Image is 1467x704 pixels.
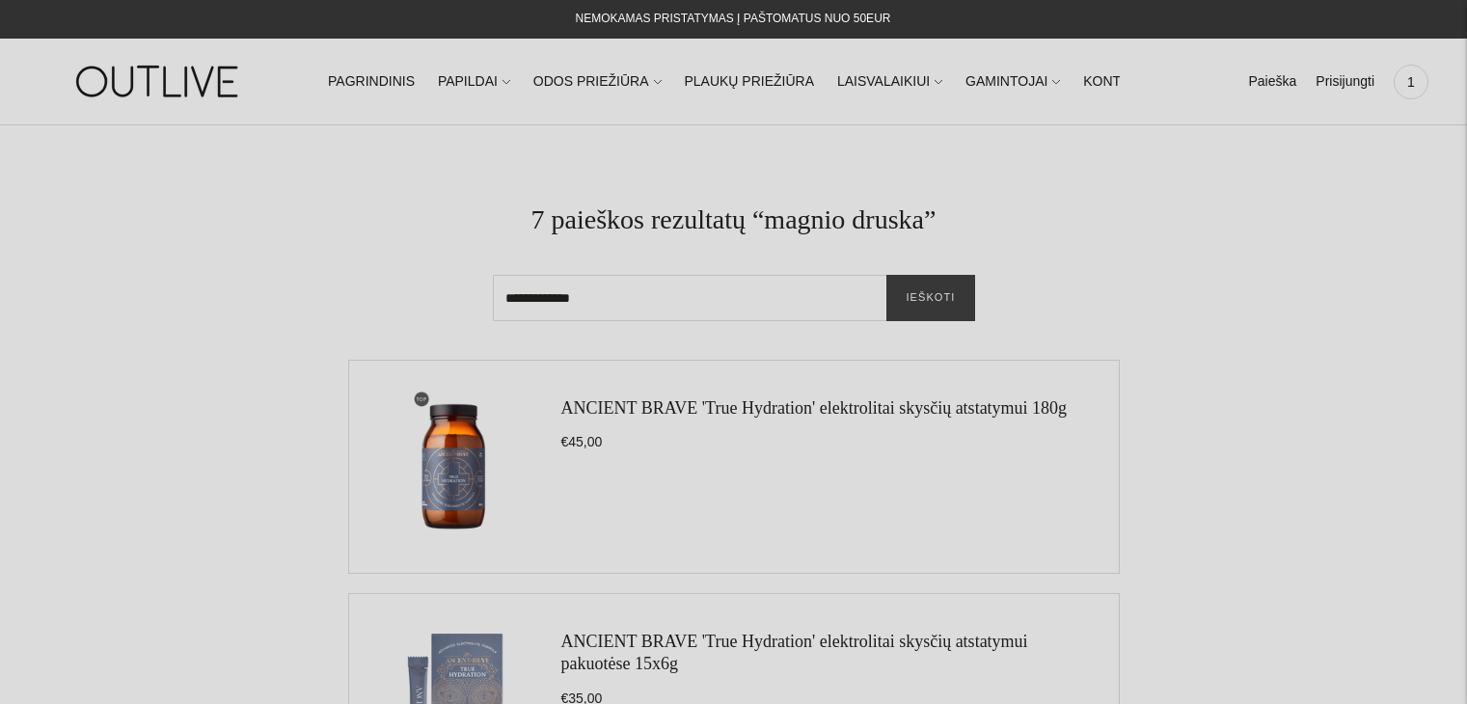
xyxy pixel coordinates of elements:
a: ANCIENT BRAVE 'True Hydration' elektrolitai skysčių atstatymui pakuotėse 15x6g [561,632,1028,673]
a: Prisijungti [1316,61,1374,103]
span: 1 [1398,68,1425,95]
h1: 7 paieškos rezultatų “magnio druska” [77,203,1390,236]
a: ANCIENT BRAVE 'True Hydration' elektrolitai skysčių atstatymui 180g [561,398,1068,418]
a: KONTAKTAI [1083,61,1157,103]
button: Ieškoti [886,275,974,321]
img: OUTLIVE [39,48,280,115]
span: €45,00 [561,434,603,449]
a: LAISVALAIKIUI [837,61,942,103]
div: NEMOKAMAS PRISTATYMAS Į PAŠTOMATUS NUO 50EUR [576,8,891,31]
a: ODOS PRIEŽIŪRA [533,61,662,103]
a: PAPILDAI [438,61,510,103]
a: PAGRINDINIS [328,61,415,103]
a: Paieška [1248,61,1296,103]
a: 1 [1394,61,1428,103]
a: PLAUKŲ PRIEŽIŪRA [684,61,814,103]
a: GAMINTOJAI [965,61,1060,103]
